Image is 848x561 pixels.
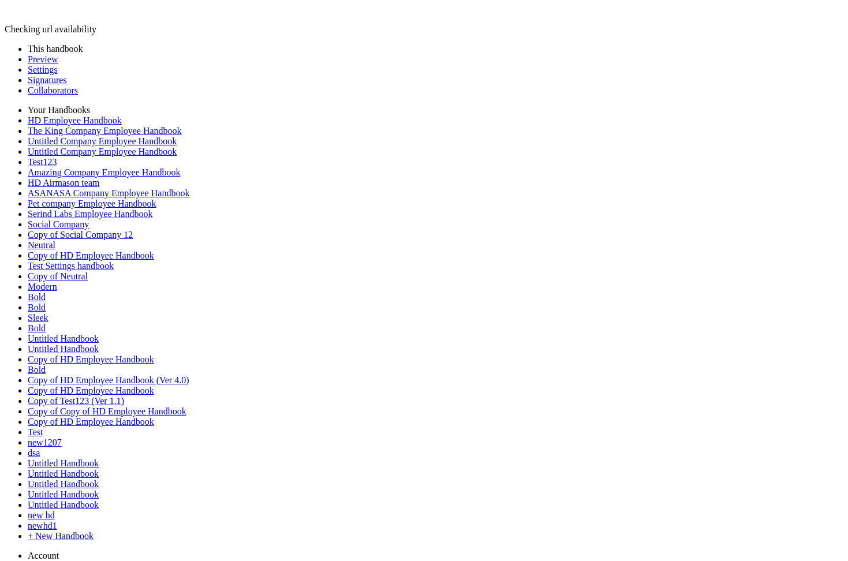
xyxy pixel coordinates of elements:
a: Untitled Handbook [28,458,99,468]
a: Untitled Company Employee Handbook [28,136,177,146]
a: Test123 [28,157,57,167]
a: Copy of Social Company 12 [28,230,133,240]
li: This handbook [28,44,843,54]
a: Untitled Handbook [28,344,99,354]
a: Copy of HD Employee Handbook [28,354,154,364]
a: Preview [28,54,58,64]
a: Settings [28,65,58,74]
li: Your Handbooks [28,105,843,115]
a: Copy of Test123 (Ver 1.1) [28,396,124,406]
span: Checking url availability [5,24,96,34]
a: Amazing Company Employee Handbook [28,167,180,177]
a: Social Company [28,219,89,229]
a: Untitled Company Employee Handbook [28,147,177,156]
a: Pet company Employee Handbook [28,199,156,208]
a: Copy of HD Employee Handbook [28,250,154,260]
a: ASANASA Company Employee Handbook [28,188,189,198]
a: The King Company Employee Handbook [28,126,182,136]
a: Untitled Handbook [28,489,99,499]
li: Account [28,551,843,561]
a: Copy of HD Employee Handbook [28,386,154,395]
a: Bold [28,292,46,302]
a: Copy of Copy of HD Employee Handbook [28,406,186,416]
a: Copy of Neutral [28,271,88,281]
a: newhd1 [28,521,57,530]
a: Untitled Handbook [28,500,99,510]
a: new hd [28,510,55,520]
a: Bold [28,365,46,375]
a: Bold [28,323,46,333]
a: HD Employee Handbook [28,115,122,125]
a: Untitled Handbook [28,479,99,489]
a: Signatures [28,75,67,85]
a: Untitled Handbook [28,334,99,343]
a: Collaborators [28,85,78,95]
a: Serind Labs Employee Handbook [28,209,152,219]
a: Sleek [28,313,48,323]
a: Modern [28,282,57,291]
a: Copy of HD Employee Handbook [28,417,154,427]
a: + New Handbook [28,531,94,541]
a: Untitled Handbook [28,469,99,478]
a: Test [28,427,43,437]
a: Bold [28,302,46,312]
a: Copy of HD Employee Handbook (Ver 4.0) [28,375,189,385]
a: Neutral [28,240,55,250]
a: HD Airmason team [28,178,99,188]
a: dsa [28,448,40,458]
a: Test Settings handbook [28,261,114,271]
a: new1207 [28,437,62,447]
